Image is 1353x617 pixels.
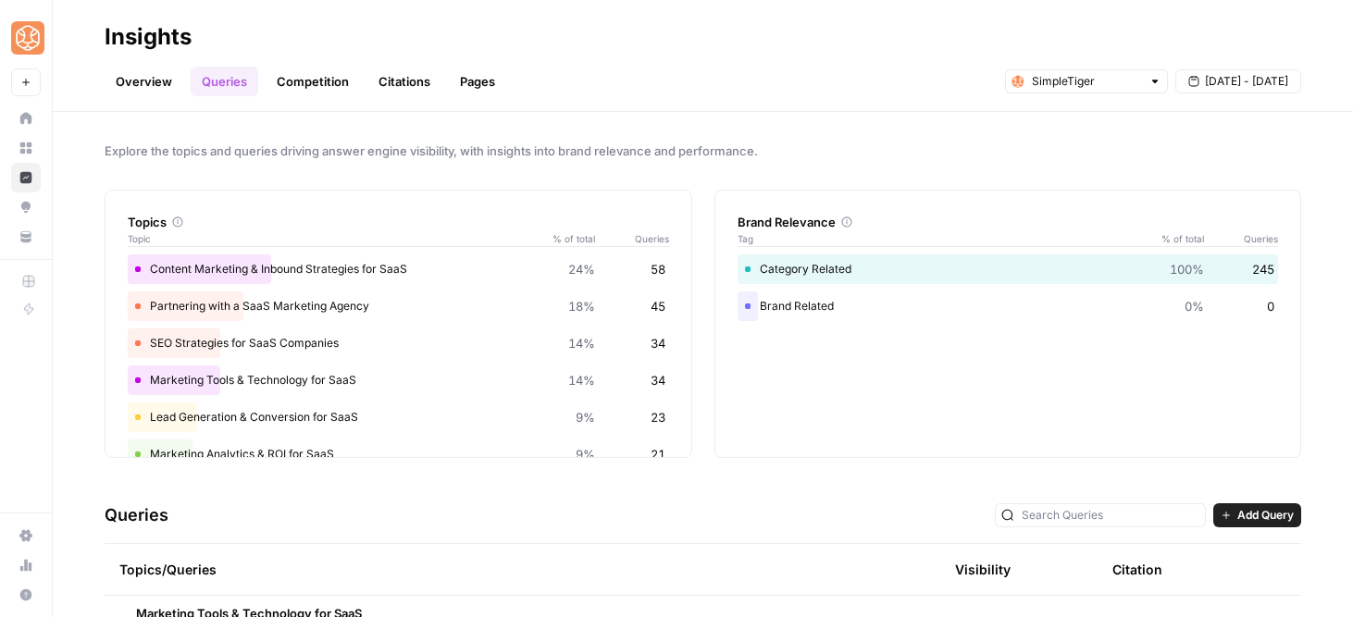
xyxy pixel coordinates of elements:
[128,213,669,231] div: Topics
[576,445,595,463] span: 9%
[266,67,360,96] a: Competition
[11,192,41,222] a: Opportunities
[1204,231,1278,246] span: Queries
[651,334,665,352] span: 34
[1237,507,1294,524] span: Add Query
[1175,69,1301,93] button: [DATE] - [DATE]
[11,21,44,55] img: SimpleTiger Logo
[1185,297,1204,315] span: 0%
[738,291,1279,321] div: Brand Related
[738,254,1279,284] div: Category Related
[128,439,669,469] div: Marketing Analytics & ROI for SaaS
[1112,544,1162,595] div: Citation
[651,408,665,426] span: 23
[651,445,665,463] span: 21
[651,297,665,315] span: 45
[1267,297,1274,315] span: 0
[955,561,1011,579] div: Visibility
[568,297,595,315] span: 18%
[1022,506,1199,524] input: Search Queries
[568,260,595,278] span: 24%
[11,15,41,61] button: Workspace: SimpleTiger
[11,521,41,550] a: Settings
[576,408,595,426] span: 9%
[651,260,665,278] span: 58
[1205,73,1288,90] span: [DATE] - [DATE]
[738,213,1279,231] div: Brand Relevance
[11,104,41,133] a: Home
[1252,260,1274,278] span: 245
[595,231,669,246] span: Queries
[449,67,506,96] a: Pages
[568,371,595,389] span: 14%
[105,142,1301,160] span: Explore the topics and queries driving answer engine visibility, with insights into brand relevan...
[1170,260,1204,278] span: 100%
[568,334,595,352] span: 14%
[128,365,669,395] div: Marketing Tools & Technology for SaaS
[128,291,669,321] div: Partnering with a SaaS Marketing Agency
[11,133,41,163] a: Browse
[1148,231,1204,246] span: % of total
[540,231,595,246] span: % of total
[128,328,669,358] div: SEO Strategies for SaaS Companies
[191,67,258,96] a: Queries
[1213,503,1301,527] button: Add Query
[105,22,192,52] div: Insights
[1032,72,1141,91] input: SimpleTiger
[128,231,540,246] span: Topic
[738,231,1149,246] span: Tag
[11,580,41,610] button: Help + Support
[11,163,41,192] a: Insights
[128,254,669,284] div: Content Marketing & Inbound Strategies for SaaS
[11,550,41,580] a: Usage
[105,67,183,96] a: Overview
[128,402,669,432] div: Lead Generation & Conversion for SaaS
[651,371,665,389] span: 34
[11,222,41,252] a: Your Data
[105,502,168,528] h3: Queries
[119,544,768,595] div: Topics/Queries
[367,67,441,96] a: Citations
